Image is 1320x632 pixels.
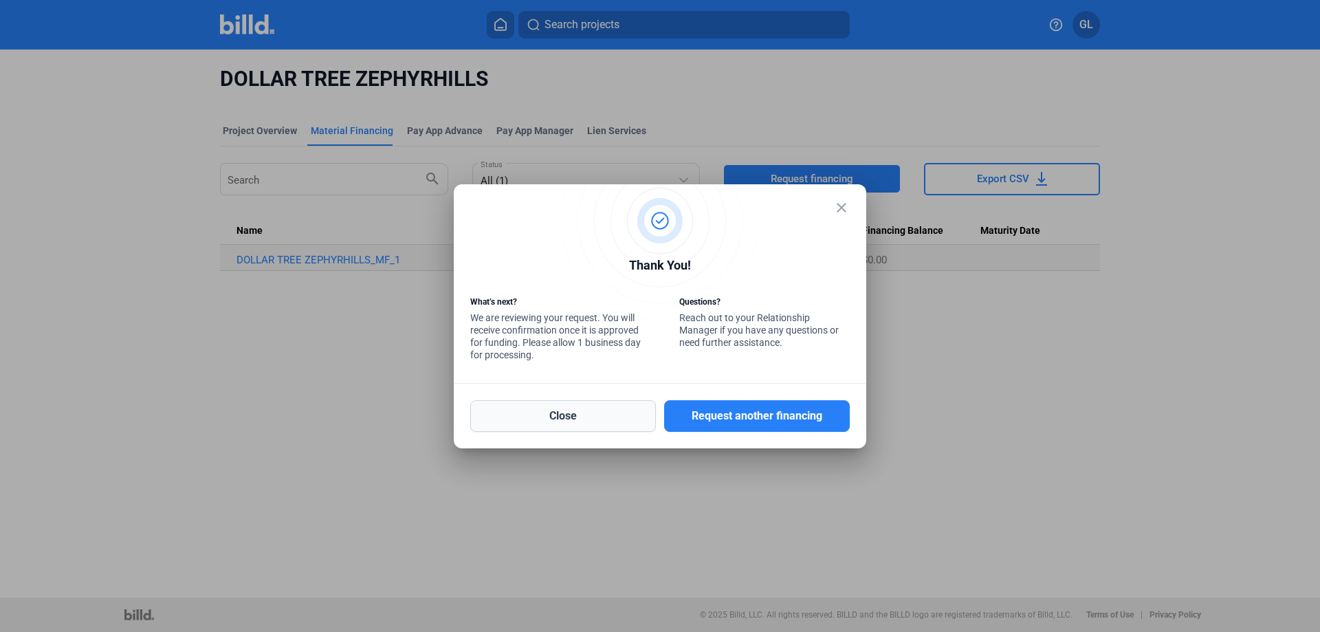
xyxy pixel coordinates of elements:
div: Reach out to your Relationship Manager if you have any questions or need further assistance. [679,296,850,352]
div: Questions? [679,296,850,312]
button: Close [470,400,656,432]
div: We are reviewing your request. You will receive confirmation once it is approved for funding. Ple... [470,296,641,364]
mat-icon: close [833,199,850,216]
button: Request another financing [664,400,850,432]
div: What’s next? [470,296,641,312]
div: Thank You! [470,256,850,279]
